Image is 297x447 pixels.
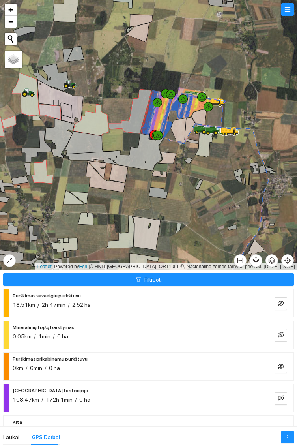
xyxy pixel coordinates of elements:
button: eye-invisible [275,361,287,373]
span: / [75,396,77,403]
button: filterFiltruoti [3,273,294,286]
span: 0 ha [79,396,90,403]
span: [GEOGRAPHIC_DATA] teritorijoje [13,386,88,395]
span: 18.51km [13,302,35,308]
button: eye-invisible [275,329,287,342]
span: | [89,264,90,269]
span: Mineralinių trąšų barstymas [13,323,74,332]
span: / [41,396,43,403]
span: aim [282,257,293,264]
span: 0 ha [57,333,68,340]
button: aim [281,254,294,267]
div: | Powered by © HNIT-[GEOGRAPHIC_DATA]; ORT10LT ©, Nacionalinė žemės tarnyba prie AM, [DATE]-[DATE] [35,263,297,270]
span: Filtruoti [144,275,162,284]
span: − [8,17,13,26]
span: 0.05km [13,333,32,340]
span: filter [136,277,141,283]
span: 0 ha [49,365,60,371]
a: Esri [79,264,88,269]
button: eye-invisible [275,424,287,436]
span: eye-invisible [278,332,284,339]
button: column-width [234,254,247,267]
span: + [8,5,13,15]
a: Leaflet [37,264,52,269]
span: 2.52 ha [72,302,91,308]
span: / [68,302,70,308]
button: eye-invisible [275,297,287,310]
a: Zoom out [5,16,17,28]
span: / [34,333,36,340]
span: eye-invisible [278,363,284,371]
span: expand-alt [4,257,15,264]
span: column-width [234,257,246,264]
button: more [281,431,294,443]
button: Initiate a new search [5,33,17,45]
span: 2h 47min [42,302,65,308]
a: Zoom in [5,4,17,16]
span: / [37,302,39,308]
button: expand-alt [3,254,16,267]
span: / [26,365,28,371]
span: eye-invisible [278,300,284,308]
div: GPS Darbai [32,433,60,441]
span: more [282,434,293,440]
span: eye-invisible [278,395,284,402]
span: 108.47km [13,396,39,403]
span: / [53,333,55,340]
span: 6min [30,365,42,371]
div: Laukai [3,433,19,441]
span: / [45,365,47,371]
span: 1min [38,333,50,340]
span: Purškimas prikabinamu purkštuvu [13,354,88,364]
button: eye-invisible [275,392,287,405]
span: 0km [13,365,23,371]
span: 172h 1min [46,396,73,403]
span: Purškimas savaeigiu purkštuvu [13,291,81,301]
button: menu [281,3,294,16]
a: Layers [5,51,22,68]
span: Kita [13,417,22,427]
